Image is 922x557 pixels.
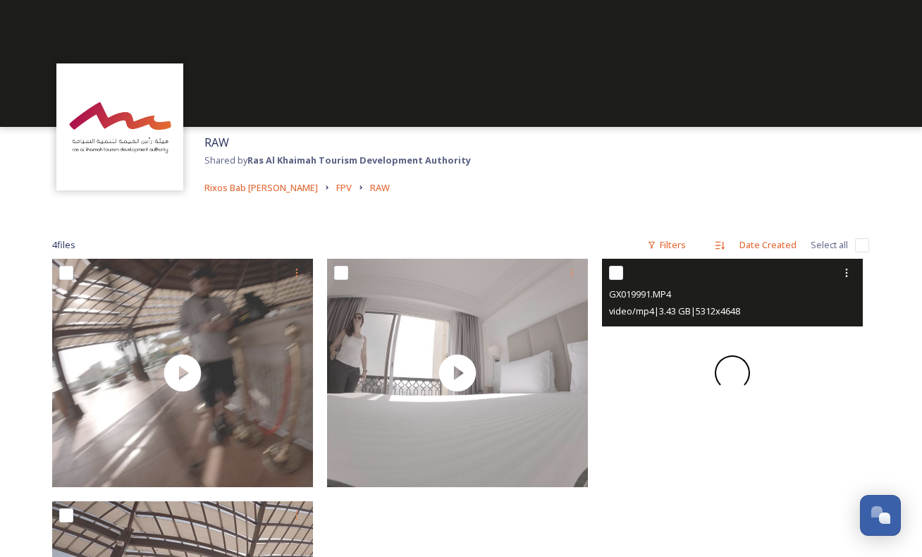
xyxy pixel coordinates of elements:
button: Open Chat [860,495,901,536]
strong: Ras Al Khaimah Tourism Development Authority [247,154,471,166]
img: thumbnail [52,259,313,487]
div: Date Created [732,231,804,259]
span: RAW [370,181,390,194]
a: Rixos Bab [PERSON_NAME] [204,179,318,196]
div: Filters [640,231,693,259]
span: 4 file s [52,238,75,252]
a: RAW [370,179,390,196]
img: thumbnail [327,259,588,487]
a: FPV [336,179,352,196]
img: Logo_RAKTDA_RGB-01.png [63,71,176,183]
span: GX019991.MP4 [609,288,671,300]
span: Select all [811,238,848,252]
span: Shared by [204,154,471,166]
span: RAW [204,135,229,150]
span: FPV [336,181,352,194]
span: Rixos Bab [PERSON_NAME] [204,181,318,194]
span: video/mp4 | 3.43 GB | 5312 x 4648 [609,305,740,317]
